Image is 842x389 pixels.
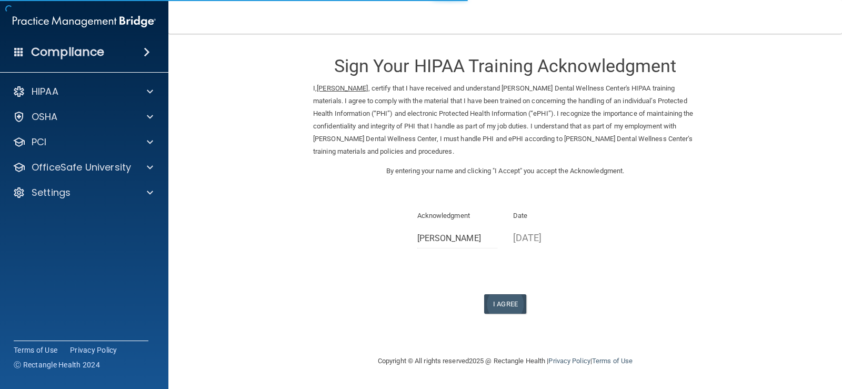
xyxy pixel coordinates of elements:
[13,111,153,123] a: OSHA
[417,210,498,222] p: Acknowledgment
[313,165,697,177] p: By entering your name and clicking "I Accept" you accept the Acknowledgment.
[513,229,594,246] p: [DATE]
[13,85,153,98] a: HIPAA
[32,186,71,199] p: Settings
[513,210,594,222] p: Date
[313,56,697,76] h3: Sign Your HIPAA Training Acknowledgment
[32,161,131,174] p: OfficeSafe University
[70,345,117,355] a: Privacy Policy
[13,136,153,148] a: PCI
[14,360,100,370] span: Ⓒ Rectangle Health 2024
[417,229,498,248] input: Full Name
[484,294,526,314] button: I Agree
[313,82,697,158] p: I, , certify that I have received and understand [PERSON_NAME] Dental Wellness Center's HIPAA tra...
[13,186,153,199] a: Settings
[32,136,46,148] p: PCI
[32,111,58,123] p: OSHA
[32,85,58,98] p: HIPAA
[13,161,153,174] a: OfficeSafe University
[13,11,156,32] img: PMB logo
[31,45,104,59] h4: Compliance
[317,84,368,92] ins: [PERSON_NAME]
[313,344,697,378] div: Copyright © All rights reserved 2025 @ Rectangle Health | |
[548,357,590,365] a: Privacy Policy
[14,345,57,355] a: Terms of Use
[592,357,633,365] a: Terms of Use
